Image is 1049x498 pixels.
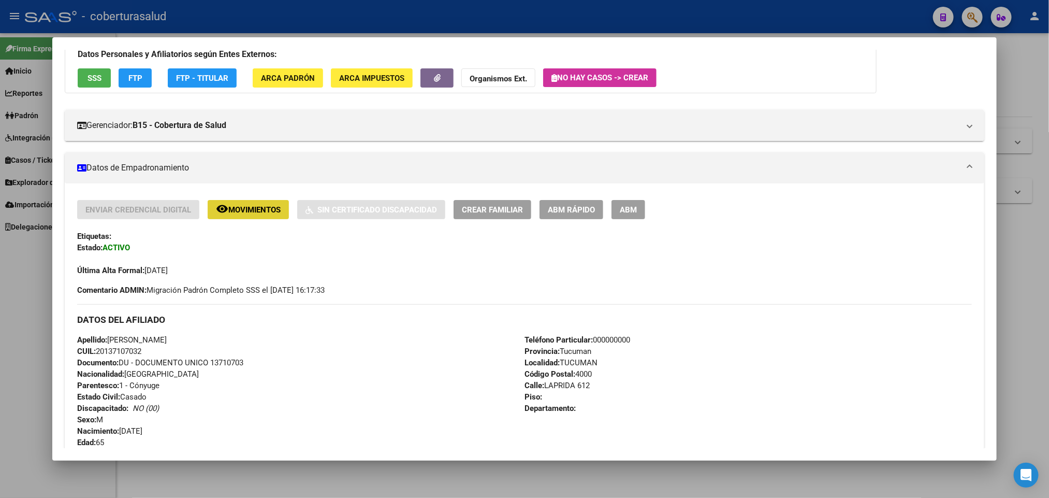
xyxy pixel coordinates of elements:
span: Sin Certificado Discapacidad [317,205,437,215]
strong: Nacionalidad: [77,369,124,379]
mat-expansion-panel-header: Datos de Empadronamiento [65,152,984,183]
strong: Localidad: [524,358,560,367]
strong: Estado Civil: [77,392,120,402]
span: No hay casos -> Crear [551,73,648,82]
strong: CUIL: [77,347,96,356]
span: FTP - Titular [176,74,228,83]
mat-panel-title: Gerenciador: [77,119,959,132]
strong: B15 - Cobertura de Salud [133,119,226,132]
button: Sin Certificado Discapacidad [297,200,445,219]
strong: Estado: [77,243,103,252]
span: Migración Padrón Completo SSS el [DATE] 16:17:33 [77,284,325,296]
strong: ACTIVO [103,243,130,252]
span: Enviar Credencial Digital [85,205,191,215]
span: Crear Familiar [462,205,523,215]
button: Organismos Ext. [461,68,535,88]
mat-panel-title: Datos de Empadronamiento [77,162,959,174]
button: ABM Rápido [540,200,603,219]
button: No hay casos -> Crear [543,68,657,87]
button: ARCA Impuestos [331,68,413,88]
button: FTP [119,68,152,88]
span: 1 - Cónyuge [77,381,159,390]
span: 000000000 [524,335,630,345]
strong: Edad: [77,438,96,447]
h3: Datos Personales y Afiliatorios según Entes Externos: [78,48,864,61]
span: [GEOGRAPHIC_DATA] [77,369,199,379]
mat-icon: remove_red_eye [216,203,228,215]
strong: Parentesco: [77,381,119,390]
span: 65 [77,438,104,447]
span: ABM [620,205,637,215]
strong: Última Alta Formal: [77,266,144,275]
span: 20137107032 [77,347,141,356]
span: [DATE] [77,426,142,436]
i: NO (00) [133,404,159,413]
strong: Provincia: [524,347,560,356]
strong: Documento: [77,358,119,367]
button: Crear Familiar [454,200,531,219]
span: TUCUMAN [524,358,598,367]
strong: Código Postal: [524,369,575,379]
button: FTP - Titular [168,68,237,88]
span: DU - DOCUMENTO UNICO 13710703 [77,358,243,367]
span: ARCA Impuestos [339,74,404,83]
span: SSS [88,74,101,83]
mat-expansion-panel-header: Gerenciador:B15 - Cobertura de Salud [65,110,984,141]
button: ARCA Padrón [253,68,323,88]
span: Casado [77,392,147,402]
button: Enviar Credencial Digital [77,200,199,219]
button: SSS [78,68,111,88]
strong: Organismos Ext. [470,74,527,83]
strong: Etiquetas: [77,232,111,241]
strong: Nacimiento: [77,426,119,436]
strong: Sexo: [77,415,96,424]
span: [DATE] [77,266,168,275]
span: LAPRIDA 612 [524,381,590,390]
span: ARCA Padrón [261,74,315,83]
span: FTP [128,74,142,83]
span: Movimientos [228,205,281,215]
span: 4000 [524,369,592,379]
span: Tucuman [524,347,591,356]
strong: Comentario ADMIN: [77,286,147,295]
span: [PERSON_NAME] [77,335,167,345]
strong: Calle: [524,381,544,390]
span: ABM Rápido [548,205,595,215]
span: M [77,415,103,424]
button: ABM [611,200,645,219]
strong: Piso: [524,392,542,402]
div: Open Intercom Messenger [1014,463,1039,488]
button: Movimientos [208,200,289,219]
strong: Apellido: [77,335,107,345]
strong: Departamento: [524,404,576,413]
h3: DATOS DEL AFILIADO [77,314,971,325]
strong: Teléfono Particular: [524,335,593,345]
strong: Discapacitado: [77,404,128,413]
